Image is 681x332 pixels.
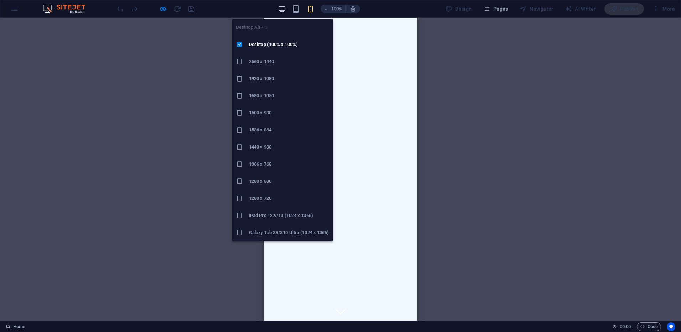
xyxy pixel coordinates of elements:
h6: 1600 x 900 [249,109,329,117]
h6: 1280 x 720 [249,194,329,203]
i: On resize automatically adjust zoom level to fit chosen device. [350,6,356,12]
h6: 100% [331,5,343,13]
button: 100% [321,5,346,13]
button: Pages [480,3,511,15]
h6: Desktop (100% x 100%) [249,40,329,49]
h6: 1366 x 768 [249,160,329,168]
h6: 1920 x 1080 [249,74,329,83]
img: Editor Logo [41,5,94,13]
span: : [625,324,626,329]
h6: 1280 x 800 [249,177,329,186]
span: 00 00 [620,322,631,331]
h6: 2560 x 1440 [249,57,329,66]
button: Usercentrics [667,322,675,331]
button: Code [637,322,661,331]
h6: Session time [612,322,631,331]
h6: 1536 x 864 [249,126,329,134]
h6: 1440 × 900 [249,143,329,151]
h6: iPad Pro 12.9/13 (1024 x 1366) [249,211,329,220]
h6: Galaxy Tab S9/S10 Ultra (1024 x 1366) [249,228,329,237]
h6: 1680 x 1050 [249,92,329,100]
a: Click to cancel selection. Double-click to open Pages [6,322,25,331]
span: Pages [483,5,508,12]
span: Code [640,322,658,331]
div: Design (Ctrl+Alt+Y) [442,3,475,15]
